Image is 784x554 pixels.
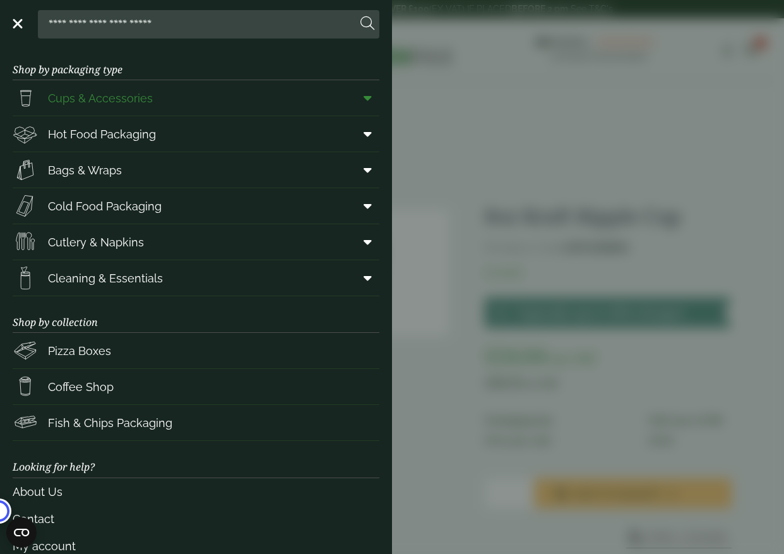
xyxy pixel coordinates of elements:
a: Fish & Chips Packaging [13,405,379,440]
img: open-wipe.svg [13,265,38,291]
span: Cutlery & Napkins [48,234,144,251]
span: Cleaning & Essentials [48,270,163,287]
img: Cutlery.svg [13,229,38,255]
button: Open CMP widget [6,517,37,548]
h3: Shop by packaging type [13,44,379,80]
img: FishNchip_box.svg [13,410,38,435]
span: Bags & Wraps [48,162,122,179]
h3: Looking for help? [13,441,379,478]
a: About Us [13,478,379,505]
span: Coffee Shop [48,378,114,395]
a: Cold Food Packaging [13,188,379,224]
a: Pizza Boxes [13,333,379,368]
img: PintNhalf_cup.svg [13,85,38,111]
a: Cups & Accessories [13,80,379,116]
h3: Shop by collection [13,296,379,333]
span: Cold Food Packaging [48,198,162,215]
a: Coffee Shop [13,369,379,404]
a: Cleaning & Essentials [13,260,379,296]
img: HotDrink_paperCup.svg [13,374,38,399]
a: Contact [13,505,379,533]
span: Cups & Accessories [48,90,153,107]
span: Hot Food Packaging [48,126,156,143]
a: Hot Food Packaging [13,116,379,152]
span: Fish & Chips Packaging [48,414,172,431]
img: Deli_box.svg [13,121,38,147]
a: Bags & Wraps [13,152,379,188]
img: Pizza_boxes.svg [13,338,38,363]
a: Cutlery & Napkins [13,224,379,260]
img: Sandwich_box.svg [13,193,38,219]
span: Pizza Boxes [48,342,111,359]
img: Paper_carriers.svg [13,157,38,183]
